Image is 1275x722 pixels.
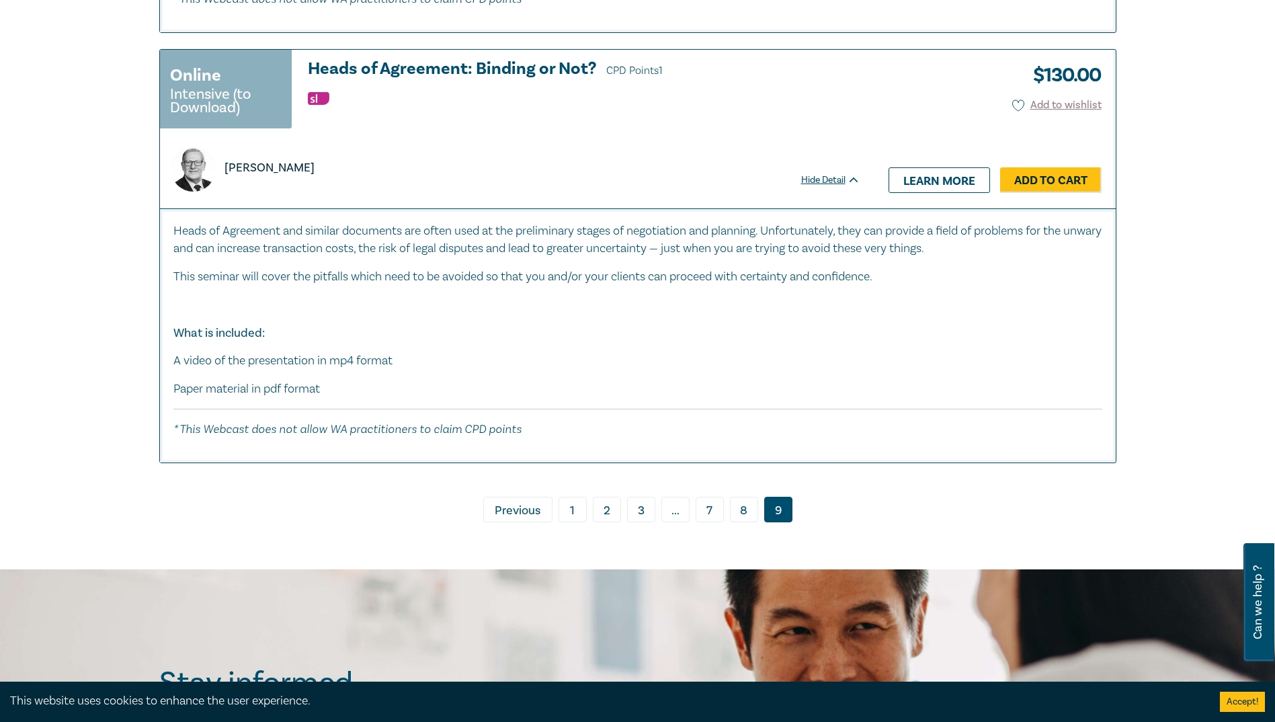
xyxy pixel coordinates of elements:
a: 9 [764,497,792,522]
small: Intensive (to Download) [170,87,282,114]
p: Paper material in pdf format [173,380,1102,398]
div: This website uses cookies to enhance the user experience. [10,692,1200,710]
button: Accept cookies [1220,692,1265,712]
a: Heads of Agreement: Binding or Not? CPD Points1 [308,60,860,80]
span: Previous [495,502,540,520]
img: Substantive Law [308,92,329,105]
a: Learn more [889,167,990,193]
p: Heads of Agreement and similar documents are often used at the preliminary stages of negotiation ... [173,223,1102,257]
a: 7 [696,497,724,522]
a: 1 [559,497,587,522]
span: ... [661,497,690,522]
a: 2 [593,497,621,522]
a: Previous [483,497,552,522]
img: https://s3.ap-southeast-2.amazonaws.com/leo-cussen-store-production-content/Contacts/Ralph%20Gree... [171,147,216,192]
a: 8 [730,497,758,522]
span: CPD Points 1 [606,64,663,77]
h3: $ 130.00 [1023,60,1102,91]
h2: Stay informed. [159,666,477,700]
button: Add to wishlist [1012,97,1102,113]
div: Hide Detail [801,173,875,187]
p: [PERSON_NAME] [224,159,315,177]
p: This seminar will cover the pitfalls which need to be avoided so that you and/or your clients can... [173,268,1102,286]
span: Can we help ? [1251,551,1264,653]
a: Add to Cart [1000,167,1102,193]
h3: Heads of Agreement: Binding or Not? [308,60,860,80]
a: 3 [627,497,655,522]
h3: Online [170,63,221,87]
strong: What is included: [173,325,265,341]
p: A video of the presentation in mp4 format [173,352,1102,370]
em: * This Webcast does not allow WA practitioners to claim CPD points [173,422,522,436]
